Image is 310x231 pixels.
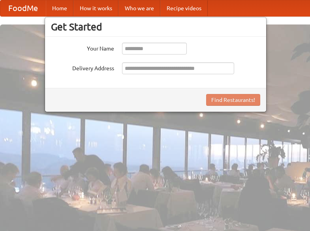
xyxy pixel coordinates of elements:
[46,0,73,16] a: Home
[51,43,114,53] label: Your Name
[206,94,260,106] button: Find Restaurants!
[118,0,160,16] a: Who we are
[51,62,114,72] label: Delivery Address
[0,0,46,16] a: FoodMe
[73,0,118,16] a: How it works
[160,0,208,16] a: Recipe videos
[51,21,260,33] h3: Get Started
